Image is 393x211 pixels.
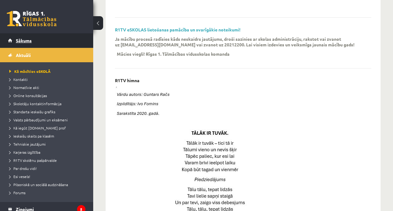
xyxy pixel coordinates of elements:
[9,133,87,139] a: Ieskaišu skaits pa klasēm
[7,11,57,26] a: Rīgas 1. Tālmācības vidusskola
[146,51,230,57] p: Rīgas 1. Tālmācības vidusskolas komanda
[8,33,85,48] a: Sākums
[9,190,87,195] a: Forums
[8,48,85,62] a: Aktuāli
[9,174,87,179] a: Esi vesels!
[9,166,37,171] span: Par drošu vidi!
[117,51,145,57] p: Mācies viegli!
[9,134,54,138] span: Ieskaišu skaits pa klasēm
[9,149,87,155] a: Karjeras izglītība
[115,27,240,32] a: R1TV eSKOLAS lietošanas pamācība un svarīgākie noteikumi!
[9,117,68,122] span: Valsts pārbaudījumi un eksāmeni
[9,77,28,82] span: Kontakti
[9,125,87,131] a: Kā iegūt [DOMAIN_NAME] prof
[9,150,40,155] span: Karjeras izglītība
[9,125,66,130] span: Kā iegūt [DOMAIN_NAME] prof
[9,69,51,74] span: Kā mācīties eSKOLĀ
[9,93,47,98] span: Online konsultācijas
[115,78,139,83] p: R1TV himna
[9,141,87,147] a: Tehniskie jautājumi
[9,157,87,163] a: R1TV skolēnu pašpārvalde
[115,36,362,47] p: Ja mācību procesā radīsies kāds neskaidrs jautājums, droši sazinies ar skolas administrāciju, rak...
[9,85,87,90] a: Normatīvie akti
[16,52,31,58] span: Aktuāli
[9,101,62,106] span: Skolotāju kontaktinformācija
[9,77,87,82] a: Kontakti
[9,166,87,171] a: Par drošu vidi!
[9,158,57,163] span: R1TV skolēnu pašpārvalde
[9,182,68,187] span: Pilsoniskā un sociālā audzināšana
[9,109,55,114] span: Standarta ieskaišu grafiks
[9,101,87,106] a: Skolotāju kontaktinformācija
[9,68,87,74] a: Kā mācīties eSKOLĀ
[9,109,87,115] a: Standarta ieskaišu grafiks
[9,182,87,187] a: Pilsoniskā un sociālā audzināšana
[9,93,87,98] a: Online konsultācijas
[9,85,39,90] span: Normatīvie akti
[9,142,46,147] span: Tehniskie jautājumi
[16,38,32,43] span: Sākums
[9,117,87,123] a: Valsts pārbaudījumi un eksāmeni
[9,190,25,195] span: Forums
[9,174,30,179] span: Esi vesels!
